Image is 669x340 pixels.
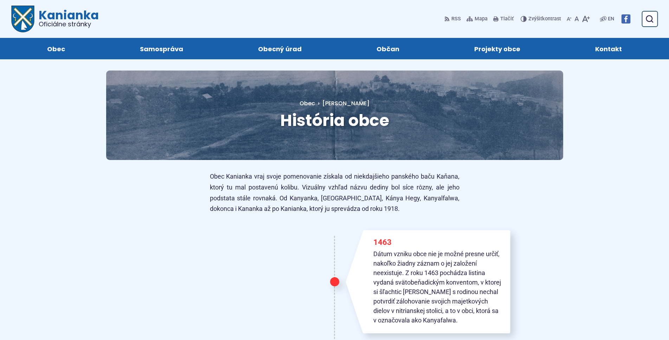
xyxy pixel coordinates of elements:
span: Tlačiť [500,16,514,22]
button: Zväčšiť veľkosť písma [580,12,591,26]
span: [PERSON_NAME] [322,99,369,107]
span: Mapa [475,15,488,23]
a: Obecný úrad [228,38,332,59]
button: Zvýšiťkontrast [521,12,562,26]
p: Obec Kanianka vraj svoje pomenovanie získala od niekdajšieho panského baču Kaňana, ktorý tu mal p... [210,171,459,214]
p: 1463 [373,239,502,246]
span: Kanianka [34,9,99,27]
a: RSS [444,12,462,26]
span: EN [608,15,614,23]
button: Zmenšiť veľkosť písma [565,12,573,26]
a: Obec [300,99,315,107]
a: EN [606,15,616,23]
a: Mapa [465,12,489,26]
a: Kontakt [565,38,652,59]
a: Projekty obce [444,38,551,59]
a: Samospráva [110,38,214,59]
span: Občan [377,38,399,59]
button: Tlačiť [492,12,515,26]
span: RSS [451,15,461,23]
p: Dátum vzniku obce nie je možné presne určiť, nakoľko žiadny záznam o jej založení neexistuje. Z r... [373,249,502,325]
span: kontrast [528,16,561,22]
button: Nastaviť pôvodnú veľkosť písma [573,12,580,26]
a: Logo Kanianka, prejsť na domovskú stránku. [11,6,99,32]
a: Občan [346,38,430,59]
img: Prejsť na Facebook stránku [621,14,630,24]
span: Oficiálne stránky [39,21,99,27]
span: Obecný úrad [258,38,302,59]
img: Prejsť na domovskú stránku [11,6,34,32]
span: Projekty obce [474,38,520,59]
span: Samospráva [140,38,183,59]
a: [PERSON_NAME] [315,99,369,107]
span: Zvýšiť [528,16,542,22]
span: História obce [280,109,389,132]
a: Obec [17,38,96,59]
span: Kontakt [595,38,622,59]
span: Obec [47,38,65,59]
